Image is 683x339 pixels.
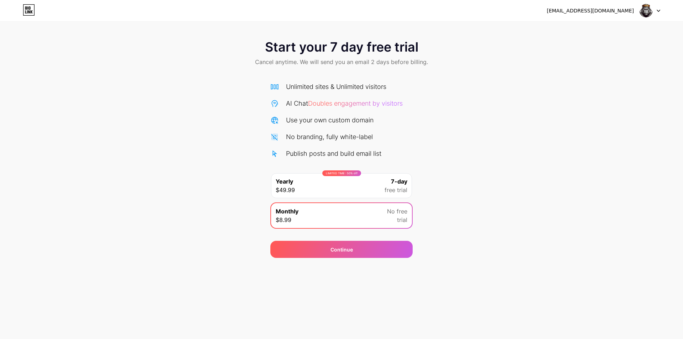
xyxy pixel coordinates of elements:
div: LIMITED TIME : 50% off [322,170,361,176]
span: 7-day [391,177,407,186]
span: No free [387,207,407,216]
div: Continue [330,246,353,253]
span: $49.99 [276,186,295,194]
span: trial [397,216,407,224]
div: Publish posts and build email list [286,149,381,158]
img: Roy [639,4,653,17]
div: AI Chat [286,99,403,108]
div: Use your own custom domain [286,115,374,125]
div: [EMAIL_ADDRESS][DOMAIN_NAME] [547,7,634,15]
span: Monthly [276,207,298,216]
span: $8.99 [276,216,291,224]
span: Yearly [276,177,293,186]
span: free trial [385,186,407,194]
div: No branding, fully white-label [286,132,373,142]
span: Doubles engagement by visitors [308,100,403,107]
span: Cancel anytime. We will send you an email 2 days before billing. [255,58,428,66]
span: Start your 7 day free trial [265,40,418,54]
div: Unlimited sites & Unlimited visitors [286,82,386,91]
